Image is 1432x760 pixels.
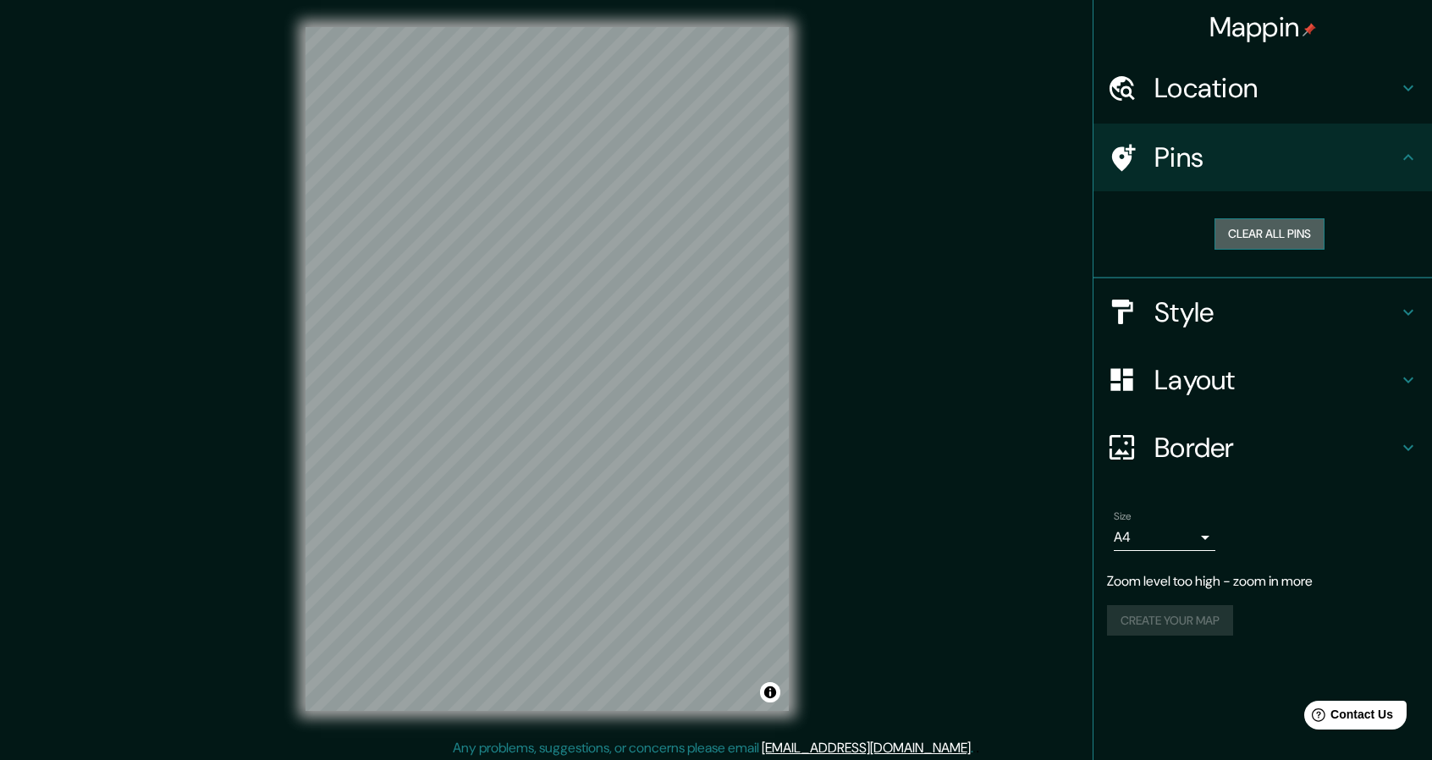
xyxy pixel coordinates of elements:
div: Location [1093,54,1432,122]
div: Border [1093,414,1432,482]
a: [EMAIL_ADDRESS][DOMAIN_NAME] [762,739,971,757]
div: . [973,738,976,758]
button: Toggle attribution [760,682,780,702]
div: A4 [1114,524,1215,551]
p: Any problems, suggestions, or concerns please email . [453,738,973,758]
label: Size [1114,509,1132,523]
h4: Style [1154,295,1398,329]
h4: Border [1154,431,1398,465]
h4: Location [1154,71,1398,105]
div: . [976,738,979,758]
h4: Layout [1154,363,1398,397]
canvas: Map [306,27,789,711]
div: Pins [1093,124,1432,191]
h4: Pins [1154,140,1398,174]
h4: Mappin [1209,10,1317,44]
button: Clear all pins [1214,218,1325,250]
iframe: Help widget launcher [1281,694,1413,741]
div: Layout [1093,346,1432,414]
div: Style [1093,278,1432,346]
img: pin-icon.png [1303,23,1316,36]
p: Zoom level too high - zoom in more [1107,571,1418,592]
